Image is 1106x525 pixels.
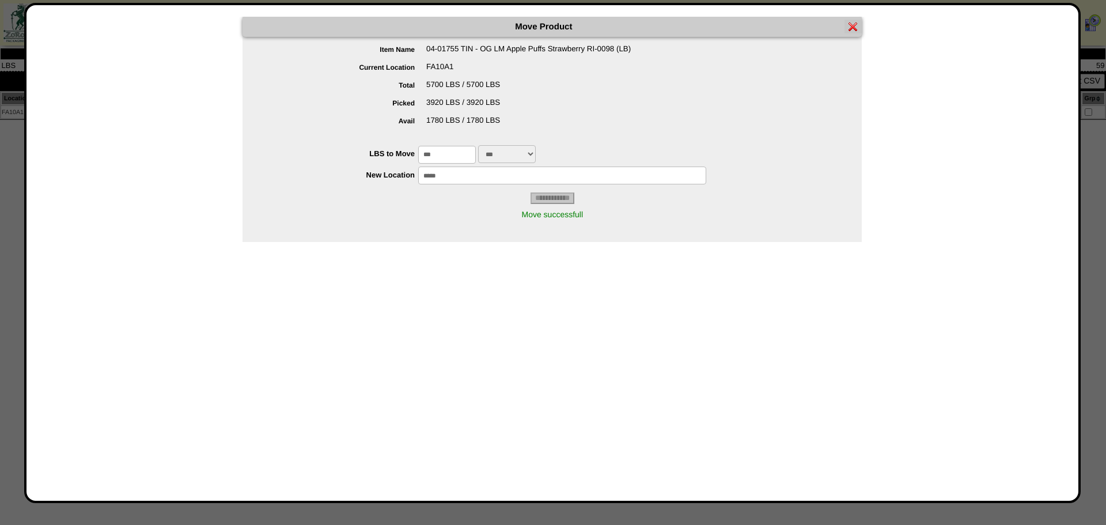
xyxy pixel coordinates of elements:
div: 5700 LBS / 5700 LBS [266,80,862,98]
div: 1780 LBS / 1780 LBS [266,116,862,134]
label: Item Name [266,46,426,54]
div: Move Product [243,17,862,37]
label: Current Location [266,63,426,71]
img: error.gif [849,22,858,31]
label: Avail [266,117,426,125]
div: 3920 LBS / 3920 LBS [266,98,862,116]
label: Total [266,81,426,89]
div: Move successfull [243,204,862,225]
label: Picked [266,99,426,107]
div: 04-01755 TIN - OG LM Apple Puffs Strawberry RI-0098 (LB) [266,44,862,62]
label: LBS to Move [266,149,418,158]
div: FA10A1 [266,62,862,80]
label: New Location [266,171,418,179]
